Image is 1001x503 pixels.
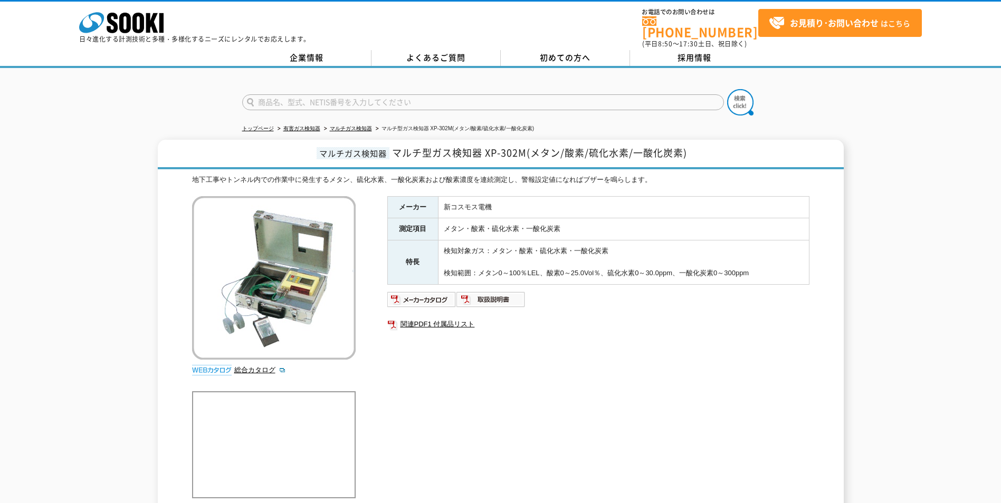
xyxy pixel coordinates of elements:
[234,366,286,374] a: 総合カタログ
[387,317,809,331] a: 関連PDF1 付属品リスト
[317,147,389,159] span: マルチガス検知器
[790,16,879,29] strong: お見積り･お問い合わせ
[387,291,456,308] img: メーカーカタログ
[630,50,759,66] a: 採用情報
[642,9,758,15] span: お電話でのお問い合わせは
[758,9,922,37] a: お見積り･お問い合わせはこちら
[330,125,372,131] a: マルチガス検知器
[387,196,438,218] th: メーカー
[438,240,809,284] td: 検知対象ガス：メタン・酸素・硫化水素・一酸化炭素 検知範囲：メタン0～100％LEL、酸素0～25.0Vol％、硫化水素0～30.0ppm、一酸化炭素0～300ppm
[456,291,526,308] img: 取扱説明書
[679,39,698,49] span: 17:30
[242,50,371,66] a: 企業情報
[192,196,356,360] img: マルチ型ガス検知器 XP-302M(メタン/酸素/硫化水素/一酸化炭素)
[387,218,438,240] th: 測定項目
[387,298,456,306] a: メーカーカタログ
[387,240,438,284] th: 特長
[501,50,630,66] a: 初めての方へ
[438,196,809,218] td: 新コスモス電機
[642,39,747,49] span: (平日 ～ 土日、祝日除く)
[374,123,534,134] li: マルチ型ガス検知器 XP-302M(メタン/酸素/硫化水素/一酸化炭素)
[392,146,687,160] span: マルチ型ガス検知器 XP-302M(メタン/酸素/硫化水素/一酸化炭素)
[456,298,526,306] a: 取扱説明書
[242,94,724,110] input: 商品名、型式、NETIS番号を入力してください
[192,365,232,375] img: webカタログ
[727,89,754,115] img: btn_search.png
[79,36,310,42] p: 日々進化する計測技術と多種・多様化するニーズにレンタルでお応えします。
[242,125,274,131] a: トップページ
[192,175,809,186] div: 地下工事やトンネル内での作業中に発生するメタン、硫化水素、一酸化炭素および酸素濃度を連続測定し、警報設定値になればブザーを鳴らします。
[642,16,758,38] a: [PHONE_NUMBER]
[371,50,501,66] a: よくあるご質問
[540,52,590,63] span: 初めての方へ
[658,39,673,49] span: 8:50
[283,125,320,131] a: 有害ガス検知器
[438,218,809,240] td: メタン・酸素・硫化水素・一酸化炭素
[769,15,910,31] span: はこちら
